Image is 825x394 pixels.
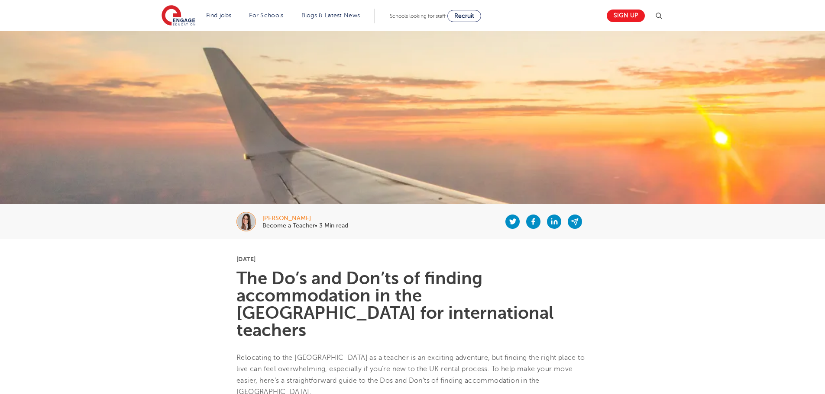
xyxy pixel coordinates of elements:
p: Become a Teacher• 3 Min read [262,223,348,229]
a: Sign up [607,10,645,22]
a: Find jobs [206,12,232,19]
a: Recruit [447,10,481,22]
a: For Schools [249,12,283,19]
span: Schools looking for staff [390,13,446,19]
span: Recruit [454,13,474,19]
img: Engage Education [162,5,195,27]
h1: The Do’s and Don’ts of finding accommodation in the [GEOGRAPHIC_DATA] for international teachers [236,270,589,339]
p: [DATE] [236,256,589,262]
a: Blogs & Latest News [301,12,360,19]
div: [PERSON_NAME] [262,215,348,221]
